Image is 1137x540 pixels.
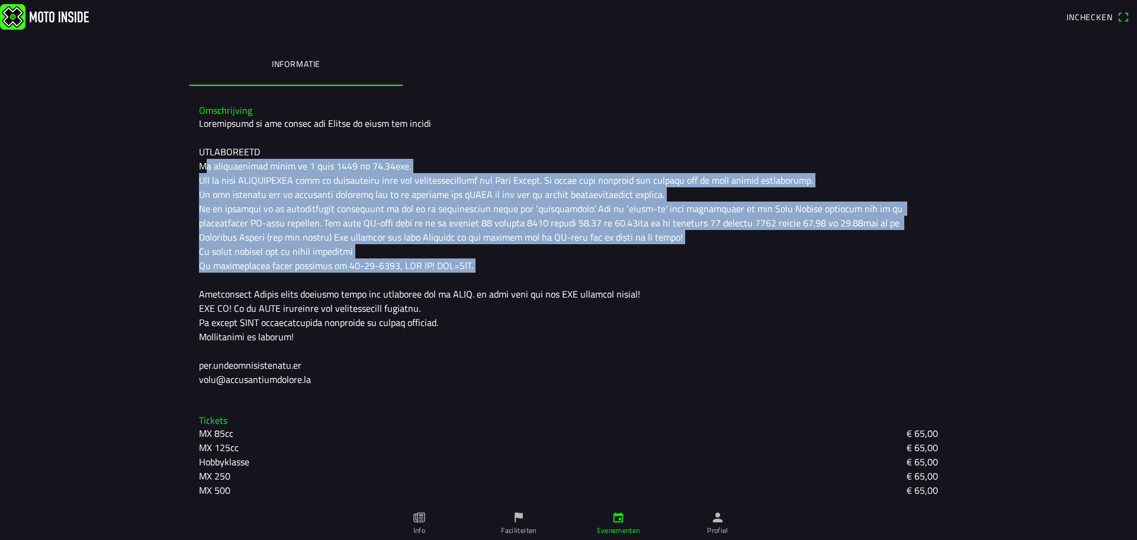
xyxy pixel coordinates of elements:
ion-text: € 65,00 [907,469,938,483]
ion-text: € 65,00 [907,483,938,497]
ion-icon: flag [512,511,525,524]
ion-icon: person [711,511,724,524]
ion-text: € 65,00 [907,455,938,469]
ion-label: Profiel [707,525,728,536]
ion-text: MX 500 [199,483,230,497]
ion-text: € 65,00 [907,440,938,455]
ion-label: Info [413,525,425,536]
ion-icon: calendar [612,511,625,524]
ion-text: MX 85cc [199,426,233,440]
ion-label: Informatie [272,57,320,71]
ion-text: € 65,00 [907,426,938,440]
ion-label: Faciliteiten [501,525,536,536]
span: Inchecken [1067,11,1113,23]
ion-label: Evenementen [597,525,640,536]
ion-text: MX 250 [199,469,230,483]
ion-icon: paper [413,511,426,524]
ion-text: MX 125cc [199,440,239,455]
h3: Tickets [199,415,938,426]
a: Incheckenqr scanner [1061,7,1135,27]
ion-text: Hobbyklasse [199,455,249,469]
div: Loremipsumd si ame consec adi Elitse do eiusm tem incidi UTLABOREETD Ma aliquaenimad minim ve 1 q... [199,116,938,386]
h3: Omschrijving [199,105,938,116]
